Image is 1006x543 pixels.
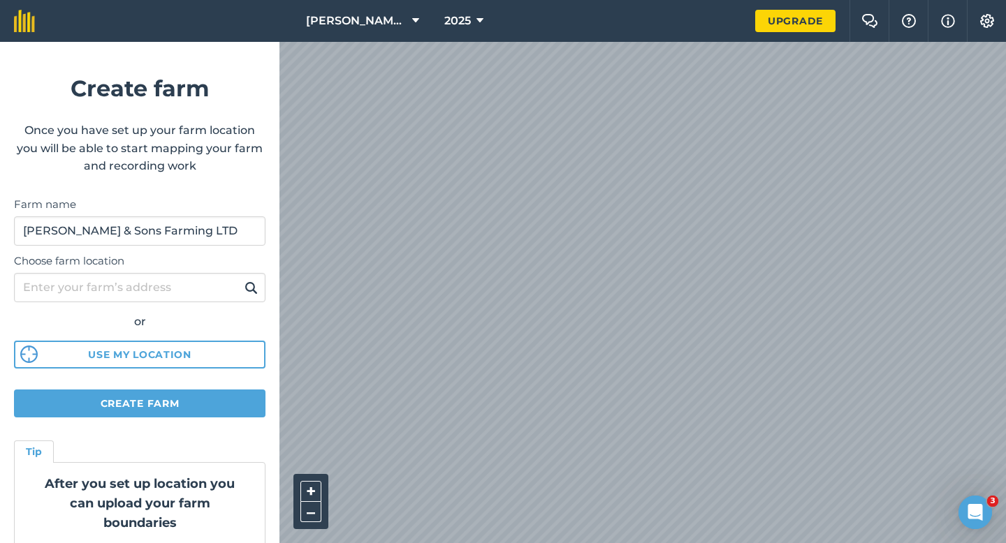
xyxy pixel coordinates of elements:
img: A cog icon [979,14,996,28]
input: Farm name [14,216,265,246]
span: 2025 [444,13,471,29]
h4: Tip [26,444,42,459]
strong: After you set up location you can upload your farm boundaries [45,476,235,530]
img: Two speech bubbles overlapping with the left bubble in the forefront [861,14,878,28]
p: Once you have set up your farm location you will be able to start mapping your farm and recording... [14,121,265,175]
div: or [14,313,265,331]
img: svg+xml;base64,PHN2ZyB4bWxucz0iaHR0cDovL3d3dy53My5vcmcvMjAwMC9zdmciIHdpZHRoPSIxOSIgaGVpZ2h0PSIyNC... [245,279,258,296]
img: A question mark icon [901,14,917,28]
h1: Create farm [14,70,265,106]
button: + [300,481,321,502]
iframe: Intercom live chat [958,496,992,529]
span: 3 [987,496,998,507]
input: Enter your farm’s address [14,273,265,302]
label: Farm name [14,196,265,213]
span: [PERSON_NAME] & Sons [306,13,407,29]
a: Upgrade [755,10,836,32]
img: fieldmargin Logo [14,10,35,32]
img: svg%3e [20,345,38,363]
button: Use my location [14,341,265,369]
button: – [300,502,321,522]
img: svg+xml;base64,PHN2ZyB4bWxucz0iaHR0cDovL3d3dy53My5vcmcvMjAwMC9zdmciIHdpZHRoPSIxNyIgaGVpZ2h0PSIxNy... [941,13,955,29]
button: Create farm [14,389,265,417]
label: Choose farm location [14,253,265,269]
